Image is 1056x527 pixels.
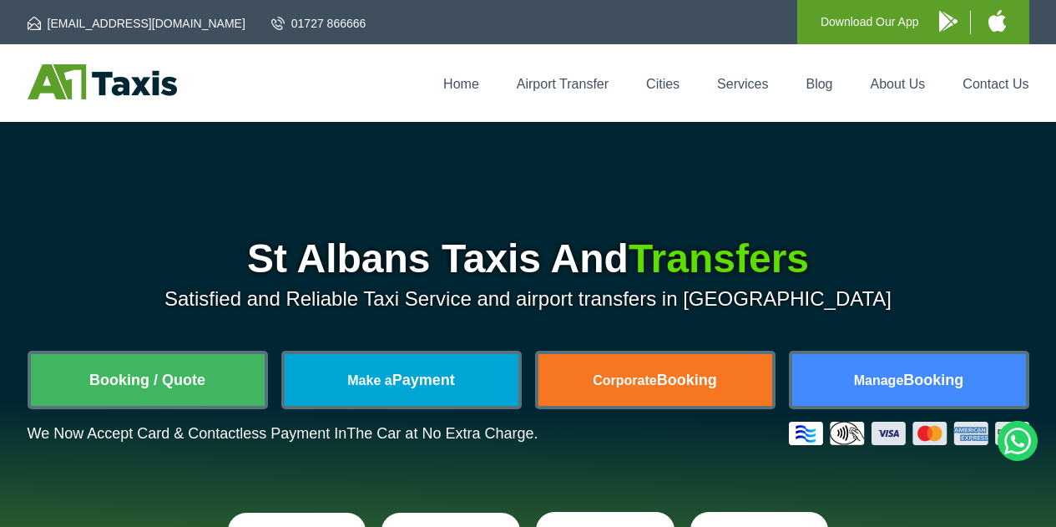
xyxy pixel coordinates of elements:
[646,77,680,91] a: Cities
[347,373,392,388] span: Make a
[443,77,479,91] a: Home
[28,15,245,32] a: [EMAIL_ADDRESS][DOMAIN_NAME]
[28,425,538,443] p: We Now Accept Card & Contactless Payment In
[717,77,768,91] a: Services
[821,12,919,33] p: Download Our App
[28,287,1029,311] p: Satisfied and Reliable Taxi Service and airport transfers in [GEOGRAPHIC_DATA]
[593,373,656,388] span: Corporate
[871,77,926,91] a: About Us
[629,236,809,281] span: Transfers
[789,422,1029,445] img: Credit And Debit Cards
[31,354,265,406] a: Booking / Quote
[792,354,1026,406] a: ManageBooking
[538,354,772,406] a: CorporateBooking
[517,77,609,91] a: Airport Transfer
[285,354,518,406] a: Make aPayment
[271,15,366,32] a: 01727 866666
[939,11,957,32] img: A1 Taxis Android App
[28,64,177,99] img: A1 Taxis St Albans LTD
[854,373,904,388] span: Manage
[806,77,832,91] a: Blog
[988,10,1006,32] img: A1 Taxis iPhone App
[28,239,1029,279] h1: St Albans Taxis And
[346,425,538,442] span: The Car at No Extra Charge.
[963,77,1028,91] a: Contact Us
